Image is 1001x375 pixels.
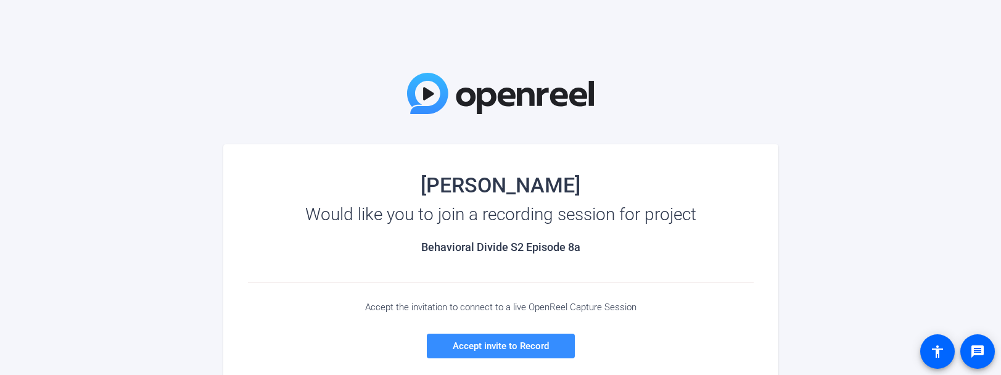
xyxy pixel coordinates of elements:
[248,241,754,254] h2: Behavioral Divide S2 Episode 8a
[970,344,985,359] mat-icon: message
[930,344,945,359] mat-icon: accessibility
[427,334,575,358] a: Accept invite to Record
[248,175,754,195] div: [PERSON_NAME]
[453,340,549,352] span: Accept invite to Record
[248,302,754,313] div: Accept the invitation to connect to a live OpenReel Capture Session
[248,205,754,225] div: Would like you to join a recording session for project
[407,73,595,114] img: OpenReel Logo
